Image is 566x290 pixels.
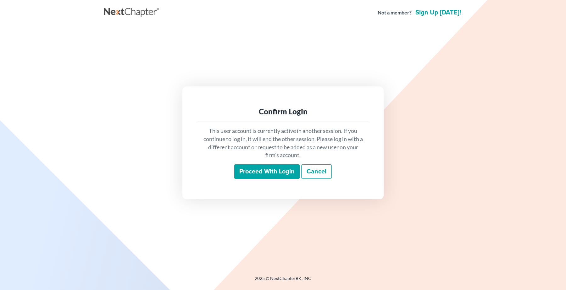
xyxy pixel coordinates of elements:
p: This user account is currently active in another session. If you continue to log in, it will end ... [203,127,363,159]
div: Confirm Login [203,107,363,117]
strong: Not a member? [378,9,412,16]
div: 2025 © NextChapterBK, INC [104,275,462,287]
a: Cancel [301,164,332,179]
input: Proceed with login [234,164,300,179]
a: Sign up [DATE]! [414,9,462,16]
